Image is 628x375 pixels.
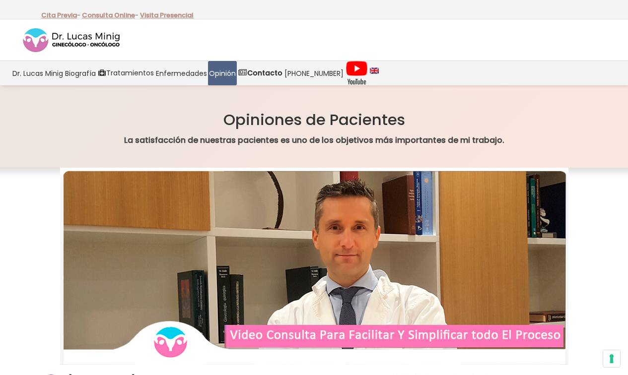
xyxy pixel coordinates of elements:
a: Biografía [64,61,97,85]
a: Enfermedades [155,61,208,85]
span: Opinión [209,67,236,79]
span: Enfermedades [156,67,207,79]
img: Videos Youtube Ginecología [346,61,368,85]
a: Visita Presencial [140,10,194,20]
a: Consulta Online [82,10,135,20]
button: Sus preferencias de consentimiento para tecnologías de seguimiento [603,350,620,367]
span: Tratamientos [106,67,154,79]
a: Contacto [237,61,283,85]
img: language english [370,67,379,73]
a: Dr. Lucas Minig [11,61,64,85]
span: Biografía [65,67,96,79]
a: Videos Youtube Ginecología [345,61,369,85]
span: Dr. Lucas Minig [12,67,63,79]
strong: La satisfacción de nuestras pacientes es uno de los objetivos más importantes de mi trabajo. [124,134,504,146]
p: - [82,9,139,22]
a: Opinión [208,61,237,85]
span: [PHONE_NUMBER] [284,67,344,79]
a: Cita Previa [41,10,77,20]
p: - [41,9,80,22]
a: [PHONE_NUMBER] [283,61,345,85]
a: language english [369,61,380,85]
strong: Contacto [247,68,282,78]
a: Tratamientos [97,61,155,85]
img: Video Consulta Para Facilitar Y Simplificar todo El Proceso [60,168,568,365]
